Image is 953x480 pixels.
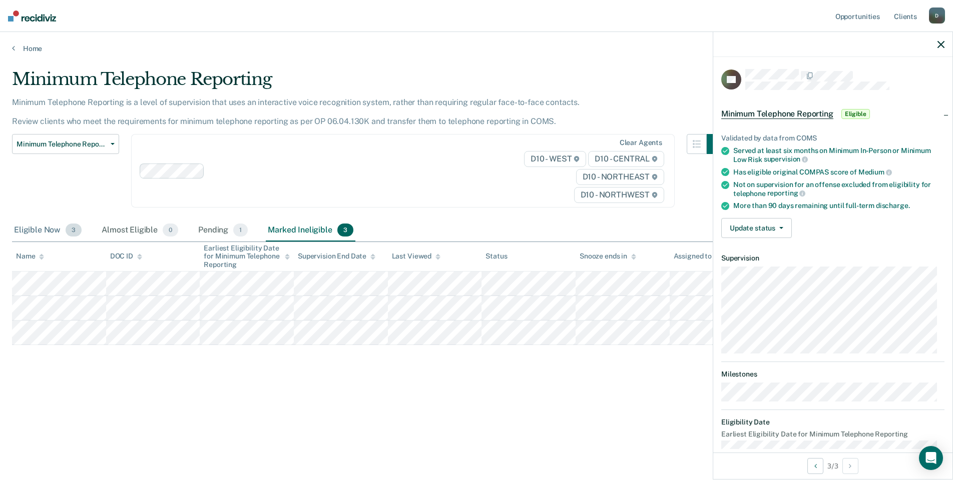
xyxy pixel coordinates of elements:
div: Clear agents [620,138,662,147]
div: Validated by data from COMS [721,134,944,142]
div: Assigned to [674,252,721,260]
p: Minimum Telephone Reporting is a level of supervision that uses an interactive voice recognition ... [12,97,580,126]
div: Served at least six months on Minimum In-Person or Minimum Low Risk [733,146,944,163]
span: D10 - NORTHEAST [576,169,664,185]
span: reporting [767,189,806,197]
span: Minimum Telephone Reporting [17,140,107,148]
button: Next Opportunity [842,458,858,474]
div: Status [486,252,507,260]
div: Snooze ends in [580,252,636,260]
div: Supervision End Date [298,252,375,260]
div: D [929,7,945,23]
span: discharge. [876,201,910,209]
div: Minimum Telephone Reporting [12,69,727,97]
dt: Earliest Eligibility Date for Minimum Telephone Reporting [721,430,944,438]
dt: Eligibility Date [721,418,944,426]
span: 0 [163,223,178,236]
div: Earliest Eligibility Date for Minimum Telephone Reporting [204,244,290,269]
span: Eligible [841,109,870,119]
div: Last Viewed [392,252,440,260]
div: Pending [196,219,250,241]
span: Medium [858,168,892,176]
span: D10 - CENTRAL [588,151,664,167]
dt: Supervision [721,254,944,262]
span: 3 [337,223,353,236]
span: D10 - NORTHWEST [574,187,664,203]
button: Update status [721,218,792,238]
span: D10 - WEST [524,151,586,167]
dt: Milestones [721,370,944,378]
div: More than 90 days remaining until full-term [733,201,944,210]
div: Name [16,252,44,260]
span: supervision [764,155,808,163]
div: Eligible Now [12,219,84,241]
div: Has eligible original COMPAS score of [733,167,944,176]
div: Marked Ineligible [266,219,355,241]
div: Open Intercom Messenger [919,446,943,470]
div: Not on supervision for an offense excluded from eligibility for telephone [733,180,944,197]
div: DOC ID [110,252,142,260]
span: 3 [66,223,82,236]
div: Minimum Telephone ReportingEligible [713,98,952,130]
div: 3 / 3 [713,452,952,479]
div: Almost Eligible [100,219,180,241]
img: Recidiviz [8,10,56,21]
a: Home [12,44,941,53]
button: Previous Opportunity [807,458,823,474]
span: 1 [233,223,248,236]
span: Minimum Telephone Reporting [721,109,833,119]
